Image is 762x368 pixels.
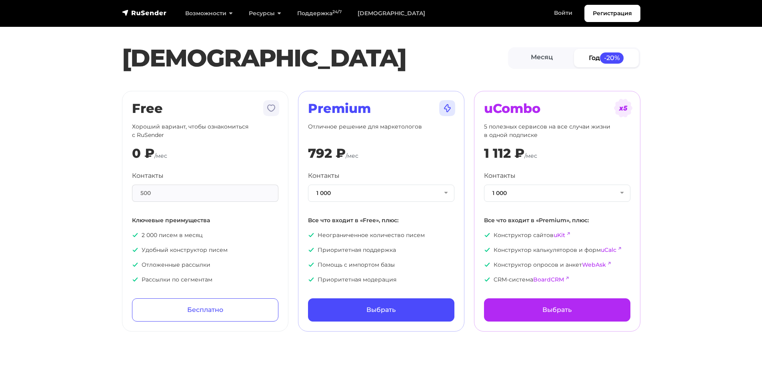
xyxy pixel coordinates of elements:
[484,261,630,269] p: Конструктор опросов и анкет
[308,146,346,161] div: 792 ₽
[600,52,624,63] span: -20%
[484,275,630,284] p: CRM-система
[241,5,289,22] a: Ресурсы
[132,275,278,284] p: Рассылки по сегментам
[154,152,167,159] span: /мес
[484,146,524,161] div: 1 112 ₽
[584,5,640,22] a: Регистрация
[484,171,516,181] label: Контакты
[262,99,281,118] img: tarif-free.svg
[308,246,454,254] p: Приоритетная поддержка
[346,152,358,159] span: /мес
[308,298,454,322] a: Выбрать
[132,261,138,268] img: icon-ok.svg
[308,231,454,239] p: Неограниченное количество писем
[484,276,490,283] img: icon-ok.svg
[574,49,639,67] a: Год
[132,171,164,181] label: Контакты
[582,261,606,268] a: WebAsk
[308,275,454,284] p: Приоритетная модерация
[308,276,314,283] img: icon-ok.svg
[308,171,340,181] label: Контакты
[122,44,508,72] h1: [DEMOGRAPHIC_DATA]
[484,231,630,239] p: Конструктор сайтов
[308,261,454,269] p: Помощь с импортом базы
[484,216,630,225] p: Все что входит в «Premium», плюс:
[601,246,616,253] a: uCalc
[308,123,454,139] p: Отличное решение для маркетологов
[614,99,633,118] img: tarif-ucombo.svg
[132,232,138,238] img: icon-ok.svg
[122,9,167,17] img: RuSender
[289,5,350,22] a: Поддержка24/7
[524,152,537,159] span: /мес
[132,261,278,269] p: Отложенные рассылки
[484,261,490,268] img: icon-ok.svg
[308,185,454,202] button: 1 000
[484,101,630,116] h2: uCombo
[132,101,278,116] h2: Free
[438,99,457,118] img: tarif-premium.svg
[554,231,565,239] a: uKit
[132,276,138,283] img: icon-ok.svg
[308,232,314,238] img: icon-ok.svg
[350,5,433,22] a: [DEMOGRAPHIC_DATA]
[132,146,154,161] div: 0 ₽
[132,231,278,239] p: 2 000 писем в месяц
[308,216,454,225] p: Все что входит в «Free», плюс:
[484,123,630,139] p: 5 полезных сервисов на все случаи жизни в одной подписке
[533,276,564,283] a: BoardCRM
[510,49,574,67] a: Месяц
[484,298,630,322] a: Выбрать
[484,185,630,202] button: 1 000
[484,247,490,253] img: icon-ok.svg
[132,246,278,254] p: Удобный конструктор писем
[132,216,278,225] p: Ключевые преимущества
[132,247,138,253] img: icon-ok.svg
[484,246,630,254] p: Конструктор калькуляторов и форм
[308,261,314,268] img: icon-ok.svg
[308,101,454,116] h2: Premium
[332,9,342,14] sup: 24/7
[546,5,580,21] a: Войти
[308,247,314,253] img: icon-ok.svg
[132,123,278,139] p: Хороший вариант, чтобы ознакомиться с RuSender
[132,298,278,322] a: Бесплатно
[177,5,241,22] a: Возможности
[484,232,490,238] img: icon-ok.svg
